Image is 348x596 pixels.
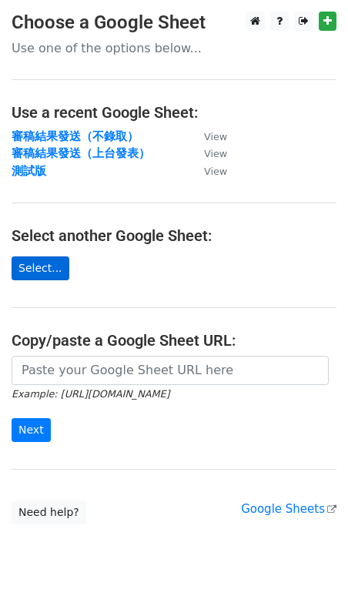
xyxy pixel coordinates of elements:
[12,331,336,350] h4: Copy/paste a Google Sheet URL:
[12,256,69,280] a: Select...
[12,356,329,385] input: Paste your Google Sheet URL here
[12,418,51,442] input: Next
[204,148,227,159] small: View
[241,502,336,516] a: Google Sheets
[12,146,150,160] a: 審稿結果發送（上台發表）
[12,388,169,400] small: Example: [URL][DOMAIN_NAME]
[271,522,348,596] div: 聊天小工具
[204,166,227,177] small: View
[189,146,227,160] a: View
[12,129,139,143] a: 審稿結果發送（不錄取）
[271,522,348,596] iframe: Chat Widget
[12,40,336,56] p: Use one of the options below...
[12,103,336,122] h4: Use a recent Google Sheet:
[12,12,336,34] h3: Choose a Google Sheet
[189,129,227,143] a: View
[189,164,227,178] a: View
[204,131,227,142] small: View
[12,501,86,524] a: Need help?
[12,226,336,245] h4: Select another Google Sheet:
[12,164,46,178] a: 測試版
